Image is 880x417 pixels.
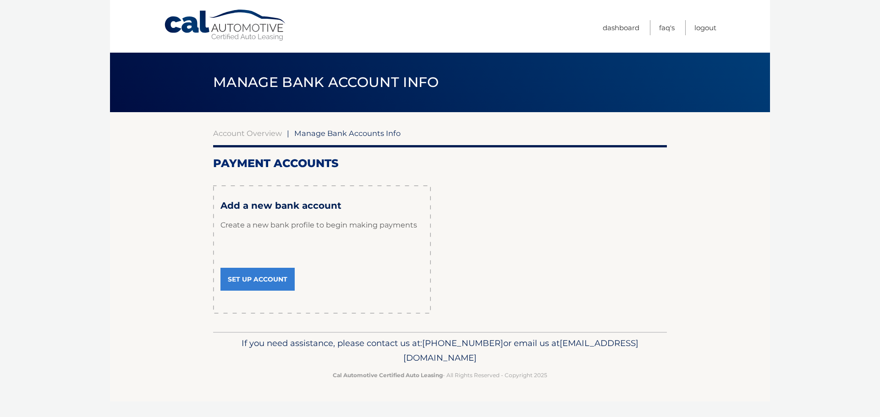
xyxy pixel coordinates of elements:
a: Dashboard [603,20,639,35]
p: Create a new bank profile to begin making payments [220,211,423,239]
span: [PHONE_NUMBER] [422,338,503,348]
h3: Add a new bank account [220,200,423,211]
span: [EMAIL_ADDRESS][DOMAIN_NAME] [403,338,638,363]
a: FAQ's [659,20,675,35]
h2: Payment Accounts [213,157,667,170]
p: - All Rights Reserved - Copyright 2025 [219,370,661,380]
strong: Cal Automotive Certified Auto Leasing [333,372,443,379]
a: Cal Automotive [164,9,287,42]
a: Set Up Account [220,268,295,291]
span: Manage Bank Account Info [213,74,439,91]
span: Manage Bank Accounts Info [294,129,401,138]
a: Account Overview [213,129,282,138]
p: If you need assistance, please contact us at: or email us at [219,336,661,365]
span: | [287,129,289,138]
a: Logout [694,20,716,35]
